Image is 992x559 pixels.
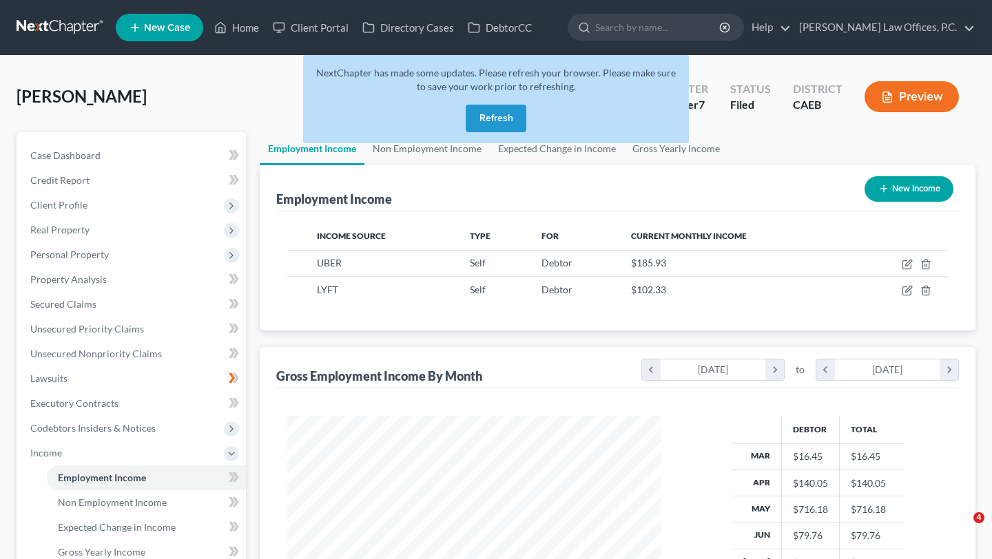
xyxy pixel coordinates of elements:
span: NextChapter has made some updates. Please refresh your browser. Please make sure to save your wor... [316,67,676,92]
div: Status [730,81,771,97]
i: chevron_right [765,359,784,380]
span: Debtor [541,257,572,268]
div: [DATE] [835,359,940,380]
span: Self [470,284,486,295]
th: Mar [732,443,782,470]
a: [PERSON_NAME] Law Offices, P.C. [792,15,975,40]
a: Directory Cases [355,15,461,40]
a: Secured Claims [19,292,246,317]
a: Employment Income [260,132,364,165]
span: 4 [973,512,984,523]
span: Credit Report [30,174,90,186]
span: to [796,363,805,377]
div: $16.45 [793,450,828,463]
a: Case Dashboard [19,143,246,168]
i: chevron_right [940,359,958,380]
td: $79.76 [840,523,905,549]
td: $16.45 [840,443,905,470]
a: Expected Change in Income [47,515,246,540]
input: Search by name... [595,14,721,40]
span: Unsecured Priority Claims [30,323,144,335]
a: Lawsuits [19,366,246,391]
span: UBER [317,257,342,268]
div: [DATE] [661,359,766,380]
div: Filed [730,97,771,113]
a: Unsecured Nonpriority Claims [19,341,246,366]
span: Secured Claims [30,298,96,310]
span: Unsecured Nonpriority Claims [30,348,162,359]
td: $716.18 [840,496,905,523]
span: $102.33 [631,284,666,295]
span: Client Profile [30,199,87,211]
a: Executory Contracts [19,391,246,416]
span: Gross Yearly Income [58,546,145,558]
span: [PERSON_NAME] [17,86,147,106]
a: Employment Income [47,465,246,490]
i: chevron_left [642,359,661,380]
div: Gross Employment Income By Month [276,368,482,384]
span: New Case [144,23,190,33]
a: Help [745,15,791,40]
span: Personal Property [30,249,109,260]
span: Current Monthly Income [631,231,747,241]
span: 7 [699,98,705,111]
span: Property Analysis [30,273,107,285]
a: Credit Report [19,168,246,193]
td: $140.05 [840,470,905,496]
th: May [732,496,782,523]
span: Type [470,231,490,241]
div: Employment Income [276,191,392,207]
span: Self [470,257,486,268]
span: $185.93 [631,257,666,268]
a: Home [207,15,266,40]
span: Debtor [541,284,572,295]
a: Client Portal [266,15,355,40]
th: Apr [732,470,782,496]
th: Total [840,416,905,443]
span: Non Employment Income [58,496,167,508]
a: Property Analysis [19,267,246,292]
div: $716.18 [793,503,828,516]
i: chevron_left [816,359,835,380]
a: Non Employment Income [47,490,246,515]
span: Income [30,447,62,458]
span: Executory Contracts [30,397,118,409]
span: Real Property [30,224,90,235]
span: Codebtors Insiders & Notices [30,422,156,434]
iframe: Intercom live chat [945,512,978,545]
button: Refresh [466,105,526,132]
div: District [793,81,843,97]
button: New Income [865,176,953,202]
div: $140.05 [793,476,828,490]
th: Jun [732,523,782,549]
span: Case Dashboard [30,149,101,161]
div: $79.76 [793,529,828,542]
span: Employment Income [58,472,146,483]
span: LYFT [317,284,338,295]
span: Lawsuits [30,372,68,384]
span: For [541,231,559,241]
button: Preview [865,81,959,112]
a: DebtorCC [461,15,539,40]
a: Unsecured Priority Claims [19,317,246,341]
div: CAEB [793,97,843,113]
th: Debtor [782,416,840,443]
span: Income Source [317,231,386,241]
span: Expected Change in Income [58,521,176,533]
